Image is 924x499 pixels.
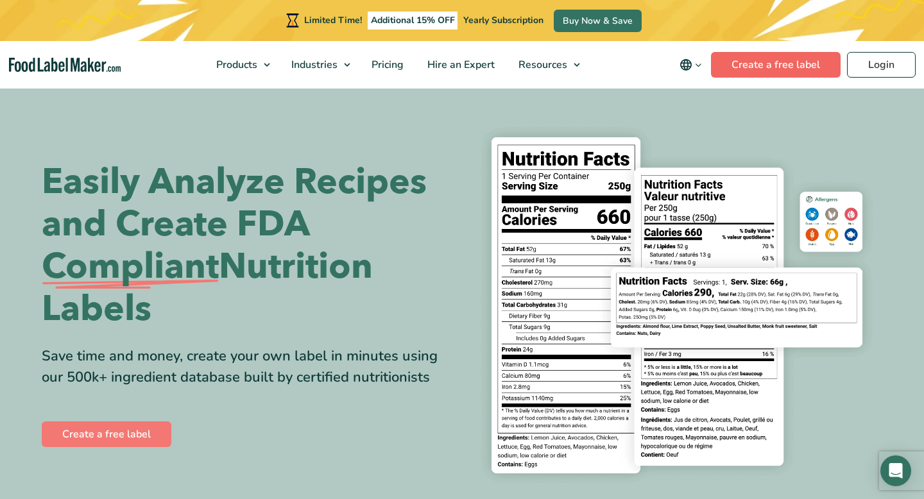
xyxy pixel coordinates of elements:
[42,421,171,447] a: Create a free label
[507,41,586,89] a: Resources
[463,14,543,26] span: Yearly Subscription
[368,58,405,72] span: Pricing
[42,246,219,288] span: Compliant
[515,58,569,72] span: Resources
[304,14,362,26] span: Limited Time!
[42,346,452,388] div: Save time and money, create your own label in minutes using our 500k+ ingredient database built b...
[368,12,458,30] span: Additional 15% OFF
[880,455,911,486] div: Open Intercom Messenger
[205,41,277,89] a: Products
[360,41,413,89] a: Pricing
[287,58,339,72] span: Industries
[42,161,452,330] h1: Easily Analyze Recipes and Create FDA Nutrition Labels
[280,41,357,89] a: Industries
[424,58,496,72] span: Hire an Expert
[847,52,916,78] a: Login
[212,58,259,72] span: Products
[416,41,504,89] a: Hire an Expert
[554,10,642,32] a: Buy Now & Save
[711,52,841,78] a: Create a free label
